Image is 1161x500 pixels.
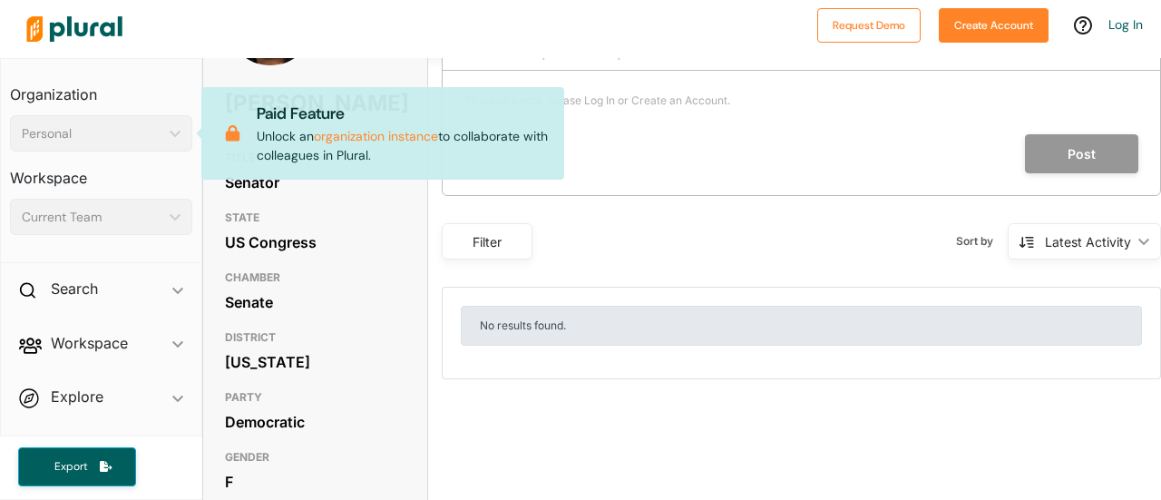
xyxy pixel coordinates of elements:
[1025,134,1138,173] button: Post
[225,267,405,289] h3: CHAMBER
[225,76,334,131] h1: [PERSON_NAME]
[225,408,405,436] div: Democratic
[225,327,405,348] h3: DISTRICT
[225,348,405,376] div: [US_STATE]
[51,279,98,299] h2: Search
[1045,232,1131,251] div: Latest Activity
[225,446,405,468] h3: GENDER
[314,128,438,144] a: organization instance
[225,289,405,316] div: Senate
[817,15,921,34] a: Request Demo
[10,68,192,108] h3: Organization
[225,169,405,196] div: Senator
[257,102,550,165] p: Unlock an to collaborate with colleagues in Plural.
[817,8,921,43] button: Request Demo
[257,102,550,125] p: Paid Feature
[22,124,162,143] div: Personal
[10,152,192,191] h3: Workspace
[454,232,521,251] div: Filter
[956,233,1008,250] span: Sort by
[225,387,405,408] h3: PARTY
[1108,16,1143,33] a: Log In
[461,306,1142,346] div: No results found.
[22,208,162,227] div: Current Team
[225,468,405,495] div: F
[18,447,136,486] button: Export
[225,207,405,229] h3: STATE
[225,229,405,256] div: US Congress
[42,459,100,475] span: Export
[939,8,1049,43] button: Create Account
[939,15,1049,34] a: Create Account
